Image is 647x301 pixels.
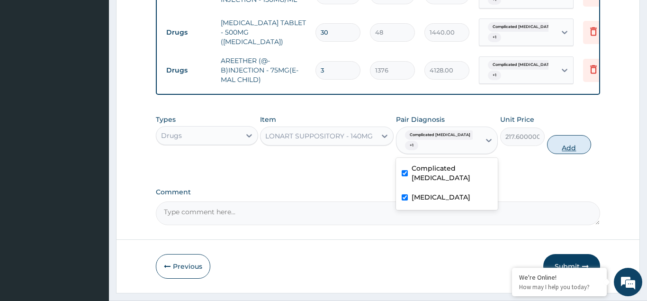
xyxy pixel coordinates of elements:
td: AREETHER (@-B)INJECTION - 75MG(E-MAL CHILD) [216,51,311,89]
div: LONART SUPPOSITORY - 140MG [265,131,373,141]
label: Types [156,116,176,124]
button: Submit [543,254,600,279]
p: How may I help you today? [519,283,600,291]
span: We're online! [55,90,131,186]
textarea: Type your message and hit 'Enter' [5,201,180,234]
td: Drugs [162,62,216,79]
label: Unit Price [500,115,534,124]
span: Complicated [MEDICAL_DATA] [488,22,558,32]
img: d_794563401_company_1708531726252_794563401 [18,47,38,71]
button: Previous [156,254,210,279]
div: Minimize live chat window [155,5,178,27]
span: + 1 [405,141,418,150]
span: Complicated [MEDICAL_DATA] [405,130,475,140]
div: We're Online! [519,273,600,282]
label: Comment [156,188,600,196]
td: [MEDICAL_DATA] TABLET - 500MG ([MEDICAL_DATA]) [216,13,311,51]
span: + 1 [488,33,501,42]
label: [MEDICAL_DATA] [412,192,470,202]
button: Add [547,135,592,154]
span: + 1 [488,71,501,80]
label: Complicated [MEDICAL_DATA] [412,164,493,182]
label: Pair Diagnosis [396,115,445,124]
div: Chat with us now [49,53,159,65]
div: Drugs [161,131,182,140]
span: Complicated [MEDICAL_DATA] [488,60,558,70]
td: Drugs [162,24,216,41]
label: Item [260,115,276,124]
